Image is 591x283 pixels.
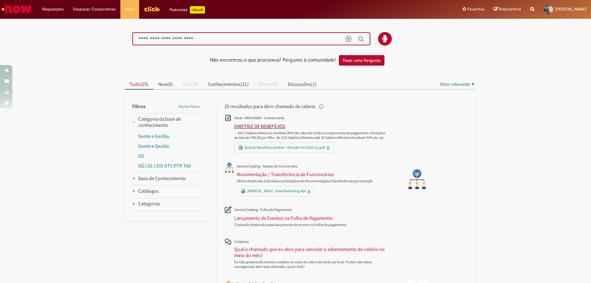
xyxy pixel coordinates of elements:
[125,6,135,12] span: More
[1,3,32,15] img: ServiceNow
[190,6,205,14] p: +GenAi
[494,6,521,12] a: Rascunhos
[555,6,586,12] span: [PERSON_NAME]
[339,55,384,66] button: Fazer uma Pergunta
[210,58,336,63] h2: Não encontrou o que procurava? Pergunte à comunidade!
[170,6,205,14] div: Padroniza
[144,4,160,14] img: click_logo_yellow_360x200.png
[73,6,116,12] span: Despesas Corporativas
[499,6,521,12] span: Rascunhos
[42,6,64,12] span: Requisições
[468,6,484,12] span: Favoritos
